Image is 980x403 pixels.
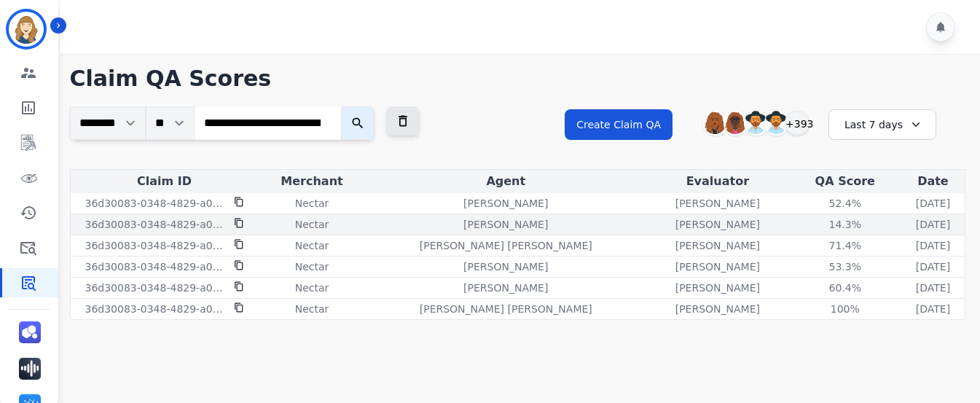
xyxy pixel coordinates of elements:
[463,281,548,295] p: [PERSON_NAME]
[9,12,44,47] img: Bordered avatar
[295,281,329,295] p: Nectar
[812,302,878,316] div: 100%
[565,109,673,140] button: Create Claim QA
[792,173,898,190] div: QA Score
[916,281,950,295] p: [DATE]
[675,238,760,253] p: [PERSON_NAME]
[812,238,878,253] div: 71.4%
[85,281,225,295] p: 36d30083-0348-4829-a033-6e30a34d7952
[675,259,760,274] p: [PERSON_NAME]
[295,196,329,211] p: Nectar
[85,196,225,211] p: 36d30083-0348-4829-a033-6e30a34d7952
[675,196,760,211] p: [PERSON_NAME]
[649,173,786,190] div: Evaluator
[295,217,329,232] p: Nectar
[295,302,329,316] p: Nectar
[295,259,329,274] p: Nectar
[420,238,592,253] p: [PERSON_NAME] [PERSON_NAME]
[262,173,363,190] div: Merchant
[785,111,810,136] div: +393
[812,196,878,211] div: 52.4%
[463,259,548,274] p: [PERSON_NAME]
[74,173,256,190] div: Claim ID
[828,109,936,140] div: Last 7 days
[675,217,760,232] p: [PERSON_NAME]
[463,196,548,211] p: [PERSON_NAME]
[368,173,643,190] div: Agent
[463,217,548,232] p: [PERSON_NAME]
[904,173,962,190] div: Date
[420,302,592,316] p: [PERSON_NAME] [PERSON_NAME]
[916,302,950,316] p: [DATE]
[85,259,225,274] p: 36d30083-0348-4829-a033-6e30a34d7952
[85,217,225,232] p: 36d30083-0348-4829-a033-6e30a34d7952
[85,238,225,253] p: 36d30083-0348-4829-a033-6e30a34d7952
[70,66,965,92] h1: Claim QA Scores
[812,259,878,274] div: 53.3%
[812,217,878,232] div: 14.3%
[916,196,950,211] p: [DATE]
[916,238,950,253] p: [DATE]
[85,302,225,316] p: 36d30083-0348-4829-a033-6e30a34d7952
[675,281,760,295] p: [PERSON_NAME]
[675,302,760,316] p: [PERSON_NAME]
[295,238,329,253] p: Nectar
[812,281,878,295] div: 60.4%
[916,217,950,232] p: [DATE]
[916,259,950,274] p: [DATE]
